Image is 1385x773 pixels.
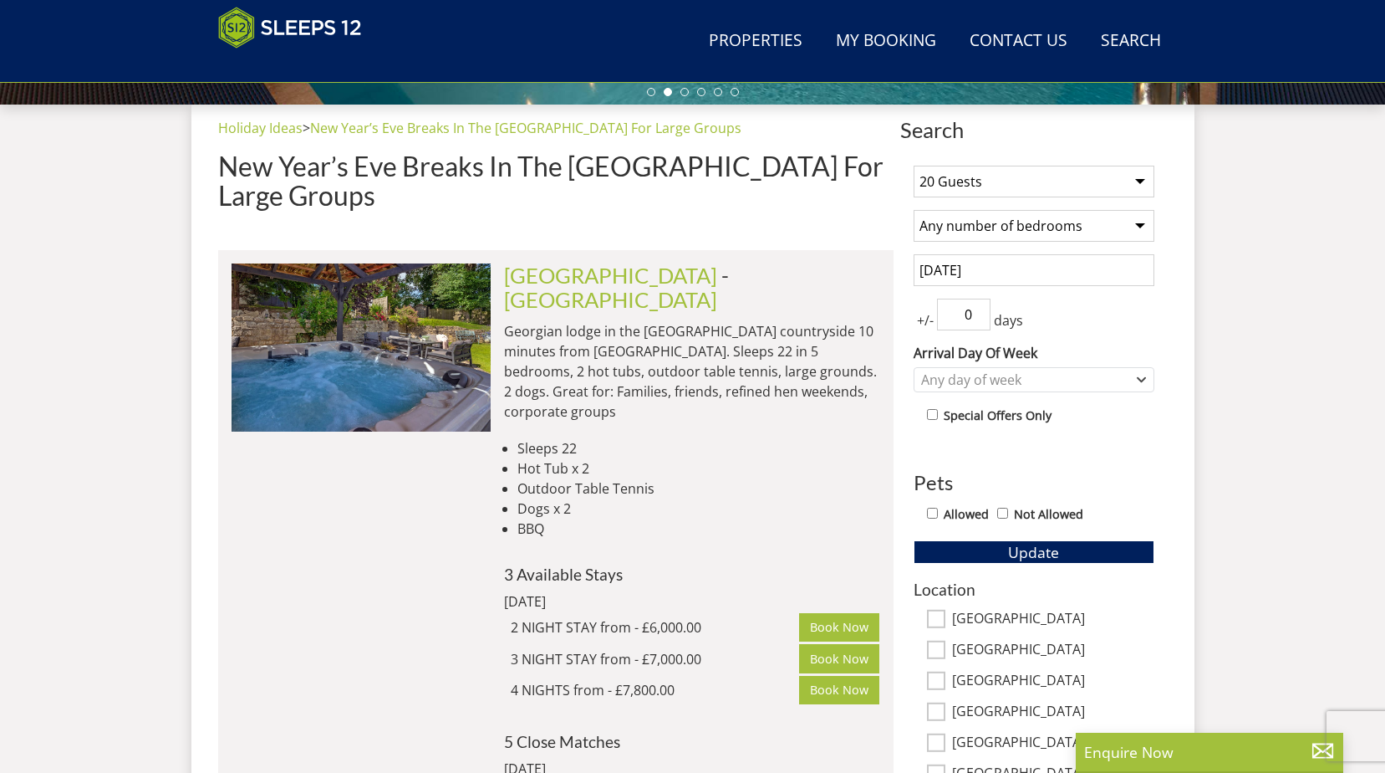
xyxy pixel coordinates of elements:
[511,649,800,669] div: 3 NIGHT STAY from - £7,000.00
[914,343,1154,363] label: Arrival Day Of Week
[799,613,879,642] a: Book Now
[900,118,1168,141] span: Search
[914,540,1154,564] button: Update
[511,680,800,700] div: 4 NIGHTS from - £7,800.00
[952,704,1154,722] label: [GEOGRAPHIC_DATA]
[517,499,880,519] li: Dogs x 2
[517,519,880,539] li: BBQ
[1008,542,1059,562] span: Update
[504,263,717,288] a: [GEOGRAPHIC_DATA]
[917,371,1133,389] div: Any day of week
[517,479,880,499] li: Outdoor Table Tennis
[829,23,943,60] a: My Booking
[218,119,303,137] a: Holiday Ideas
[1094,23,1168,60] a: Search
[504,287,717,312] a: [GEOGRAPHIC_DATA]
[232,264,491,431] img: open-uri20250716-22-em0v1f.original.
[504,733,880,750] h4: 5 Close Matches
[952,735,1154,753] label: [GEOGRAPHIC_DATA]
[799,644,879,673] a: Book Now
[914,310,937,330] span: +/-
[914,367,1154,392] div: Combobox
[310,119,741,137] a: New Year’s Eve Breaks In The [GEOGRAPHIC_DATA] For Large Groups
[504,566,880,583] h4: 3 Available Stays
[952,642,1154,660] label: [GEOGRAPHIC_DATA]
[504,263,729,311] span: -
[963,23,1074,60] a: Contact Us
[504,591,730,612] div: [DATE]
[990,310,1026,330] span: days
[517,458,880,479] li: Hot Tub x 2
[799,676,879,704] a: Book Now
[944,505,989,524] label: Allowed
[1014,505,1083,524] label: Not Allowed
[914,581,1154,598] h3: Location
[303,119,310,137] span: >
[702,23,809,60] a: Properties
[914,254,1154,286] input: Arrival Date
[517,438,880,458] li: Sleeps 22
[218,151,894,210] h1: New Year’s Eve Breaks In The [GEOGRAPHIC_DATA] For Large Groups
[914,472,1154,494] h3: Pets
[210,59,385,73] iframe: Customer reviews powered by Trustpilot
[952,611,1154,629] label: [GEOGRAPHIC_DATA]
[511,617,800,637] div: 2 NIGHT STAY from - £6,000.00
[952,673,1154,691] label: [GEOGRAPHIC_DATA]
[944,407,1051,425] label: Special Offers Only
[218,7,362,49] img: Sleeps 12
[1084,741,1335,763] p: Enquire Now
[504,321,880,422] p: Georgian lodge in the [GEOGRAPHIC_DATA] countryside 10 minutes from [GEOGRAPHIC_DATA]. Sleeps 22 ...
